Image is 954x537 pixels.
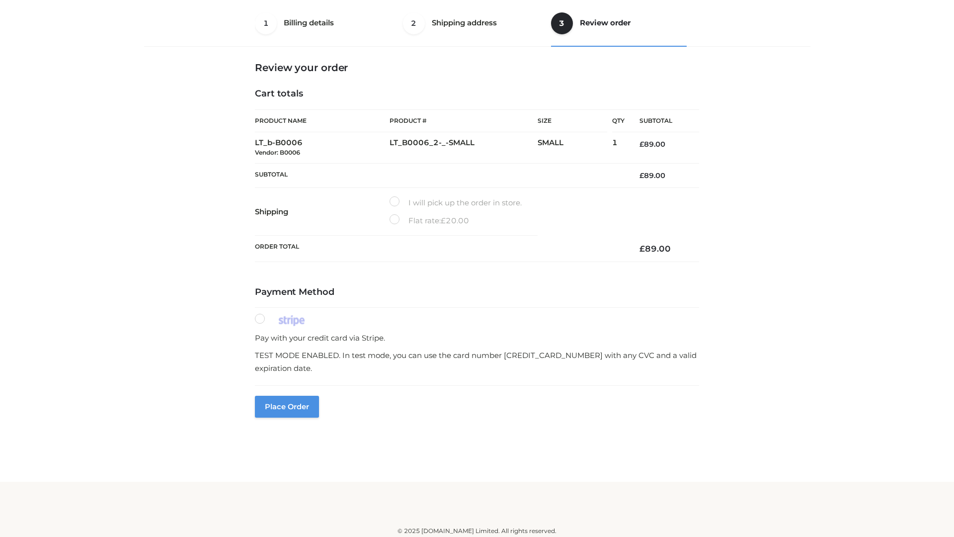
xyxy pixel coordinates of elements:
span: £ [639,140,644,149]
h4: Payment Method [255,287,699,298]
td: LT_b-B0006 [255,132,390,164]
label: I will pick up the order in store. [390,196,522,209]
p: TEST MODE ENABLED. In test mode, you can use the card number [CREDIT_CARD_NUMBER] with any CVC an... [255,349,699,374]
bdi: 20.00 [441,216,469,225]
th: Qty [612,109,625,132]
td: LT_B0006_2-_-SMALL [390,132,538,164]
td: 1 [612,132,625,164]
th: Product Name [255,109,390,132]
th: Size [538,110,607,132]
bdi: 89.00 [639,140,665,149]
h3: Review your order [255,62,699,74]
span: £ [639,244,645,254]
td: SMALL [538,132,612,164]
th: Product # [390,109,538,132]
span: £ [639,171,644,180]
label: Flat rate: [390,214,469,227]
span: £ [441,216,446,225]
h4: Cart totals [255,89,699,99]
bdi: 89.00 [639,171,665,180]
button: Place order [255,396,319,418]
th: Shipping [255,188,390,236]
p: Pay with your credit card via Stripe. [255,332,699,345]
th: Subtotal [255,163,625,187]
small: Vendor: B0006 [255,149,300,156]
th: Order Total [255,236,625,262]
bdi: 89.00 [639,244,671,254]
div: © 2025 [DOMAIN_NAME] Limited. All rights reserved. [148,526,806,536]
th: Subtotal [625,110,699,132]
